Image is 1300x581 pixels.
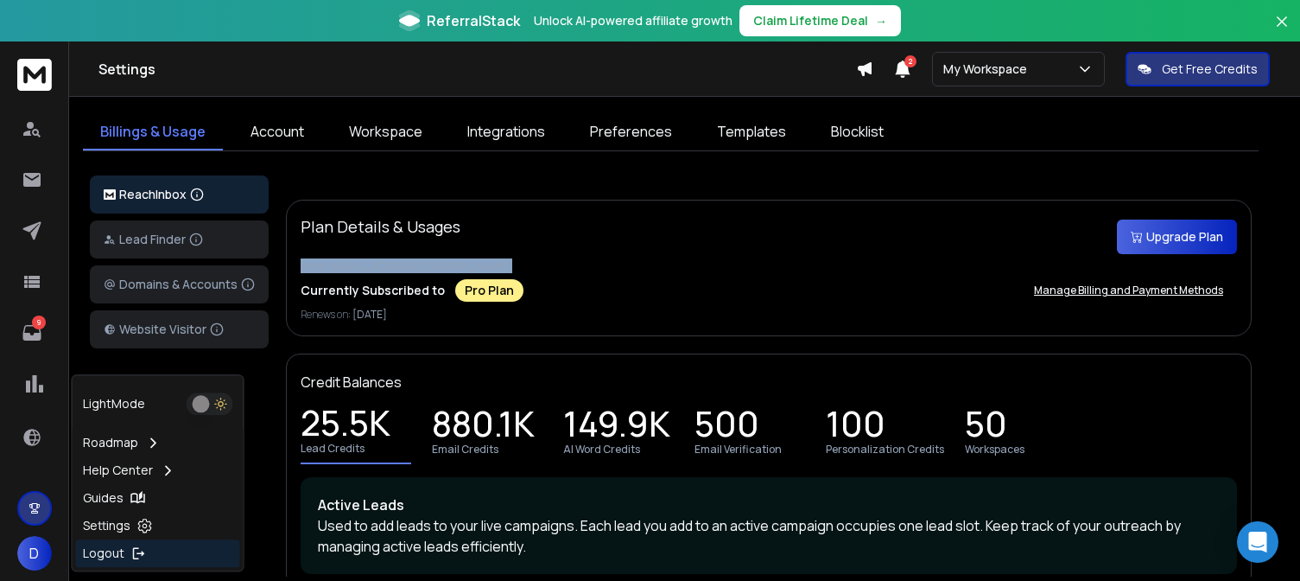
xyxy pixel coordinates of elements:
a: Workspace [332,114,440,150]
p: 149.9K [563,415,670,439]
button: Upgrade Plan [1117,220,1237,254]
a: Settings [76,512,240,539]
button: Manage Billing and Payment Methods [1020,273,1237,308]
p: Used to add leads to your live campaigns. Each lead you add to an active campaign occupies one le... [318,515,1220,557]
button: Close banner [1271,10,1293,52]
p: Help Center [83,462,153,479]
img: logo [104,189,116,201]
p: Renews on: [301,308,1237,322]
p: Roadmap [83,434,138,451]
p: 50 [965,415,1007,439]
p: Currently Subscribed to [301,282,445,299]
h1: Settings [98,59,856,80]
p: Personalization Credits [826,443,944,456]
button: Get Free Credits [1126,52,1270,86]
p: Light Mode [83,395,145,412]
a: 9 [15,316,49,350]
span: → [875,12,887,29]
p: Get Free Credits [1162,61,1258,78]
p: 880.1K [432,415,535,439]
a: Help Center [76,456,240,484]
a: Billings & Usage [83,114,223,150]
a: Roadmap [76,429,240,456]
p: Lead Credits [301,442,365,456]
span: [DATE] [352,307,387,322]
a: Integrations [450,114,562,150]
a: Blocklist [814,114,901,150]
p: Unlock AI-powered affiliate growth [534,12,732,29]
a: Preferences [573,114,689,150]
button: ReachInbox [90,176,269,214]
p: Active Leads [318,495,1220,515]
p: 9 [32,316,46,329]
p: Plan Details & Usages [301,214,460,239]
p: Logout [83,545,124,562]
button: Lead Finder [90,220,269,259]
p: Email Credits [432,443,498,456]
span: 2 [904,55,916,67]
p: 500 [694,415,759,439]
p: Email: [EMAIL_ADDRESS][DOMAIN_NAME] [301,259,1237,273]
a: Account [233,114,321,150]
p: My Workspace [943,61,1034,78]
div: Open Intercom Messenger [1237,521,1278,563]
button: D [17,536,52,571]
p: 25.5K [301,414,390,438]
p: Email Verification [694,443,782,456]
p: AI Word Credits [563,443,640,456]
button: Domains & Accounts [90,265,269,303]
p: Workspaces [965,443,1024,456]
div: Pro Plan [455,279,523,302]
p: Guides [83,489,124,507]
p: Credit Balances [301,372,402,393]
p: Settings [83,517,130,534]
button: Claim Lifetime Deal→ [739,5,901,36]
span: ReferralStack [427,10,520,31]
a: Guides [76,484,240,512]
a: Templates [700,114,803,150]
button: Website Visitor [90,310,269,348]
p: Manage Billing and Payment Methods [1034,284,1223,297]
p: 100 [826,415,885,439]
